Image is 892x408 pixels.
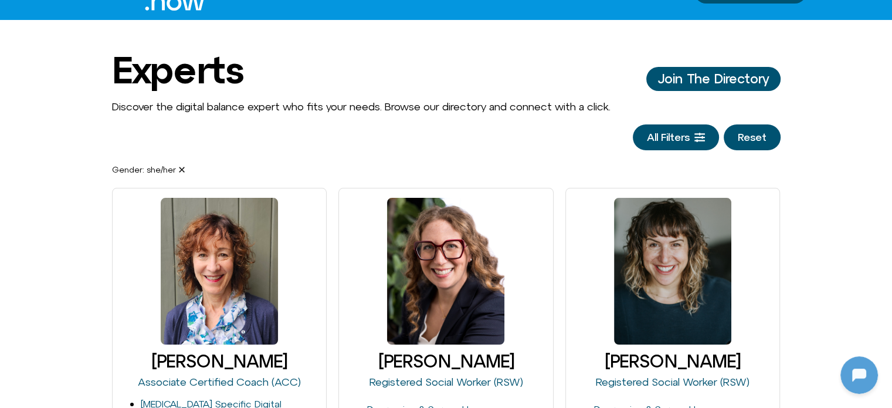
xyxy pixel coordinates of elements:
[369,376,523,388] a: Registered Social Worker (RSW)
[596,376,749,388] a: Registered Social Worker (RSW)
[33,32,209,75] p: I hear you — thanks for the update. Whenever you’re ready, message back and we’ll pick up where y...
[147,166,185,174] span: she/her
[646,67,781,90] a: Join The Director
[3,201,19,218] img: N5FCcHC.png
[658,72,769,86] span: Join The Directory
[3,125,19,141] img: N5FCcHC.png
[605,351,741,371] a: [PERSON_NAME]
[151,351,287,371] a: [PERSON_NAME]
[205,5,225,25] svg: Close Chatbot Button
[112,49,243,90] h1: Experts
[3,3,232,28] button: Expand Header Button
[112,165,144,174] span: Gender:
[35,8,180,23] h2: [DOMAIN_NAME]
[112,100,611,113] span: Discover the digital balance expert who fits your needs. Browse our directory and connect with a ...
[11,6,29,25] img: N5FCcHC.png
[20,305,182,316] textarea: Message Input
[633,124,719,150] a: All Filters
[33,95,209,137] p: Hi—I’m [DOMAIN_NAME], your coaching companion for balance and small wins. Ready to begin?
[3,264,19,280] img: N5FCcHC.png
[201,301,219,320] svg: Voice Input Button
[3,63,19,79] img: N5FCcHC.png
[840,356,878,394] iframe: Botpress
[33,157,209,213] p: ⚠️ You’ve hit your limit. I hear that’s frustrating — upgrade to continue using [DOMAIN_NAME]
[724,124,781,150] button: Reset
[378,351,514,371] a: [PERSON_NAME]
[185,5,205,25] svg: Restart Conversation Button
[138,376,301,388] a: Associate Certified Coach (ACC)
[647,131,690,143] span: All Filters
[33,233,209,275] p: I hear you — thanks for the update. Whenever you’re ready, message back and we’ll pick up where y...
